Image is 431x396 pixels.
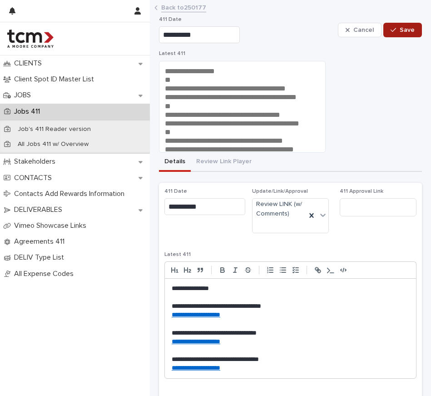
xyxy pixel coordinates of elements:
span: Update/Link/Approval [252,189,308,194]
span: 411 Date [159,17,182,22]
span: Review LINK (w/ Comments) [256,200,302,219]
p: Contacts Add Rewards Information [10,190,132,198]
p: Stakeholders [10,157,63,166]
p: All Jobs 411 w/ Overview [10,140,96,148]
span: Latest 411 [164,252,191,257]
p: DELIV Type List [10,253,71,262]
p: Client Spot ID Master List [10,75,101,84]
p: Job's 411 Reader version [10,125,98,133]
p: Vimeo Showcase Links [10,221,94,230]
a: Back to250177 [161,2,206,12]
button: Details [159,153,191,172]
span: Save [400,27,415,33]
p: CONTACTS [10,174,59,182]
img: 4hMmSqQkux38exxPVZHQ [7,30,54,48]
span: Cancel [353,27,374,33]
button: Cancel [338,23,381,37]
p: Jobs 411 [10,107,47,116]
p: JOBS [10,91,38,100]
button: Review Link Player [191,153,257,172]
p: Agreements 411 [10,237,72,246]
span: 411 Approval Link [340,189,383,194]
p: All Expense Codes [10,270,81,278]
span: 411 Date [164,189,187,194]
p: CLIENTS [10,59,49,68]
button: Save [383,23,422,37]
p: DELIVERABLES [10,206,69,214]
span: Latest 411 [159,51,185,56]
